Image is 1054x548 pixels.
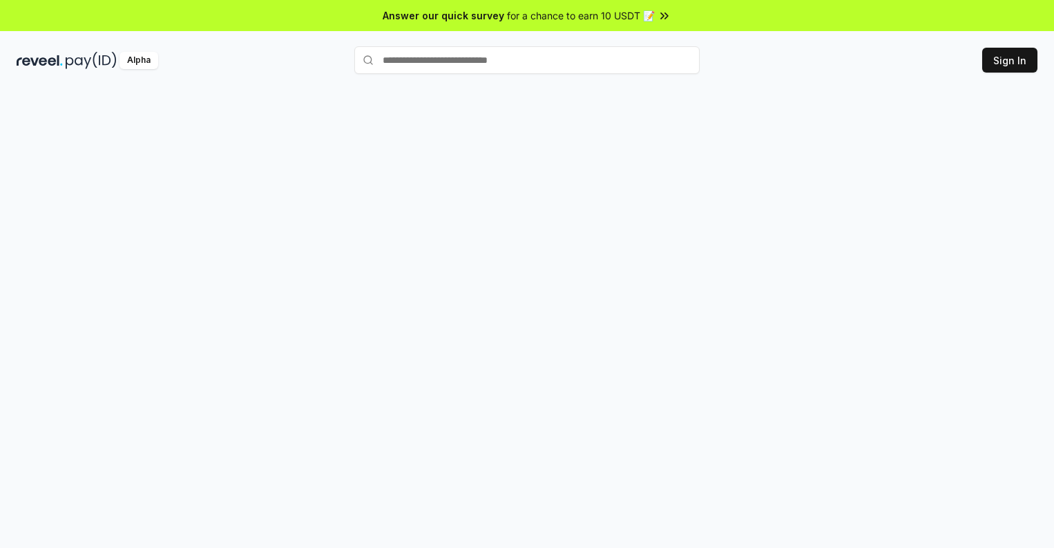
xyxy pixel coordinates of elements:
[17,52,63,69] img: reveel_dark
[383,8,504,23] span: Answer our quick survey
[119,52,158,69] div: Alpha
[66,52,117,69] img: pay_id
[507,8,655,23] span: for a chance to earn 10 USDT 📝
[982,48,1037,73] button: Sign In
